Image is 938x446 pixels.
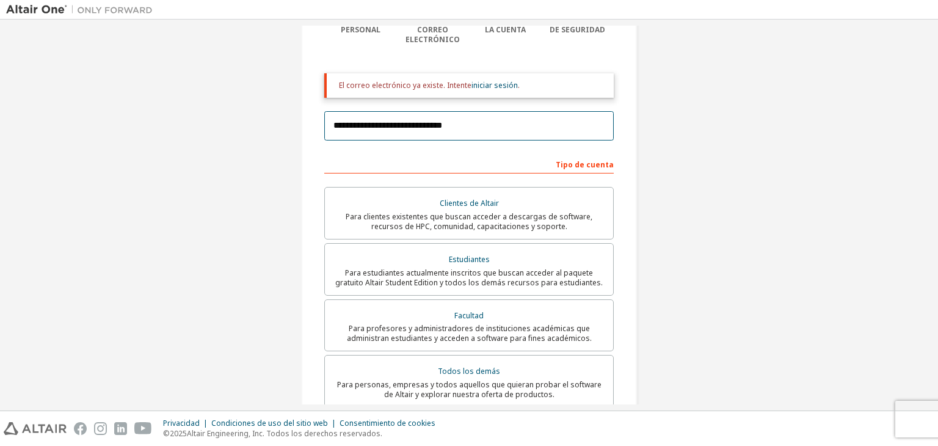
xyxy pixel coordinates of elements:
[187,428,382,439] font: Altair Engineering, Inc. Todos los derechos reservados.
[339,80,471,90] font: El correo electrónico ya existe. Intente
[163,418,200,428] font: Privacidad
[449,254,490,265] font: Estudiantes
[556,159,614,170] font: Tipo de cuenta
[438,366,500,376] font: Todos los demás
[170,428,187,439] font: 2025
[405,15,460,45] font: Verificar correo electrónico
[94,422,107,435] img: instagram.svg
[335,268,603,288] font: Para estudiantes actualmente inscritos que buscan acceder al paquete gratuito Altair Student Edit...
[163,428,170,439] font: ©
[347,323,592,343] font: Para profesores y administradores de instituciones académicas que administran estudiantes y acced...
[518,80,520,90] font: .
[74,422,87,435] img: facebook.svg
[4,422,67,435] img: altair_logo.svg
[454,310,484,321] font: Facultad
[471,80,518,90] a: iniciar sesión
[337,379,602,400] font: Para personas, empresas y todos aquellos que quieran probar el software de Altair y explorar nues...
[340,418,435,428] font: Consentimiento de cookies
[440,198,499,208] font: Clientes de Altair
[211,418,328,428] font: Condiciones de uso del sitio web
[346,211,592,232] font: Para clientes existentes que buscan acceder a descargas de software, recursos de HPC, comunidad, ...
[134,422,152,435] img: youtube.svg
[114,422,127,435] img: linkedin.svg
[6,4,159,16] img: Altair Uno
